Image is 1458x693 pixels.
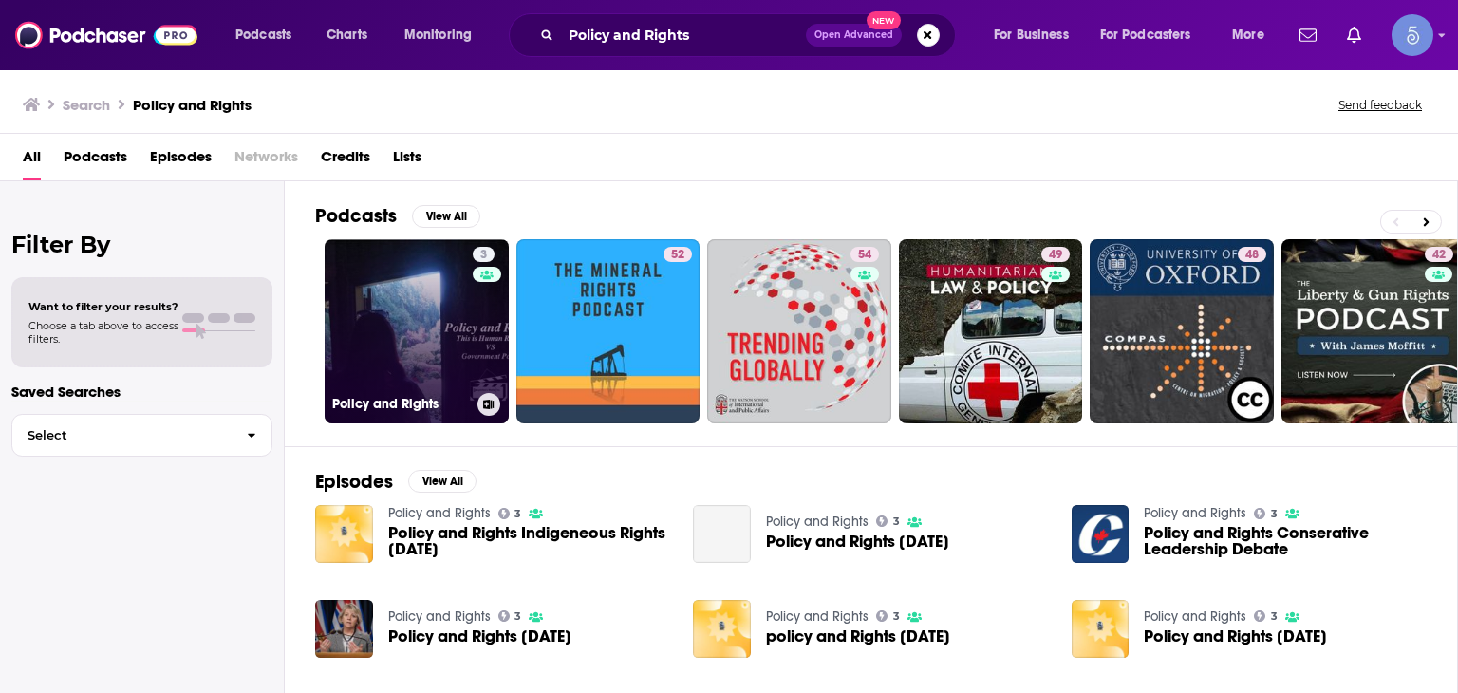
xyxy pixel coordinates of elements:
[234,141,298,180] span: Networks
[15,17,197,53] img: Podchaser - Follow, Share and Rate Podcasts
[693,505,751,563] a: Policy and Rights May 9
[64,141,127,180] a: Podcasts
[766,534,949,550] span: Policy and Rights [DATE]
[858,246,871,265] span: 54
[1088,20,1219,50] button: open menu
[473,247,495,262] a: 3
[766,628,950,645] span: policy and Rights [DATE]
[850,247,879,262] a: 54
[867,11,901,29] span: New
[1041,247,1070,262] a: 49
[315,470,393,494] h2: Episodes
[498,610,522,622] a: 3
[1144,628,1327,645] a: Policy and Rights March 6 2021
[388,525,671,557] a: Policy and Rights Indigeneous Rights July 9 2021
[693,600,751,658] a: policy and Rights May 9 2021
[315,470,477,494] a: EpisodesView All
[1254,508,1278,519] a: 3
[514,510,521,518] span: 3
[1144,609,1246,625] a: Policy and Rights
[1271,510,1278,518] span: 3
[315,204,480,228] a: PodcastsView All
[388,609,491,625] a: Policy and Rights
[1392,14,1433,56] button: Show profile menu
[1425,247,1453,262] a: 42
[1333,97,1428,113] button: Send feedback
[28,300,178,313] span: Want to filter your results?
[404,22,472,48] span: Monitoring
[766,534,949,550] a: Policy and Rights May 9
[899,239,1083,423] a: 49
[876,610,900,622] a: 3
[315,600,373,658] img: Policy and Rights January 13 2021
[1271,612,1278,621] span: 3
[514,612,521,621] span: 3
[1245,246,1259,265] span: 48
[315,204,397,228] h2: Podcasts
[766,609,869,625] a: Policy and Rights
[1219,20,1288,50] button: open menu
[814,30,893,40] span: Open Advanced
[893,517,900,526] span: 3
[11,383,272,401] p: Saved Searches
[388,525,671,557] span: Policy and Rights Indigeneous Rights [DATE]
[876,515,900,527] a: 3
[981,20,1093,50] button: open menu
[393,141,421,180] a: Lists
[388,505,491,521] a: Policy and Rights
[412,205,480,228] button: View All
[893,612,900,621] span: 3
[388,628,571,645] span: Policy and Rights [DATE]
[994,22,1069,48] span: For Business
[325,239,509,423] a: 3Policy and Rights
[327,22,367,48] span: Charts
[707,239,891,423] a: 54
[766,628,950,645] a: policy and Rights May 9 2021
[480,246,487,265] span: 3
[1238,247,1266,262] a: 48
[806,24,902,47] button: Open AdvancedNew
[11,231,272,258] h2: Filter By
[1232,22,1264,48] span: More
[11,414,272,457] button: Select
[1049,246,1062,265] span: 49
[321,141,370,180] a: Credits
[561,20,806,50] input: Search podcasts, credits, & more...
[1292,19,1324,51] a: Show notifications dropdown
[1144,628,1327,645] span: Policy and Rights [DATE]
[766,514,869,530] a: Policy and Rights
[315,505,373,563] img: Policy and Rights Indigeneous Rights July 9 2021
[1144,505,1246,521] a: Policy and Rights
[1072,505,1130,563] img: Policy and Rights Conserative Leadership Debate
[1144,525,1427,557] a: Policy and Rights Conserative Leadership Debate
[388,628,571,645] a: Policy and Rights January 13 2021
[391,20,496,50] button: open menu
[1339,19,1369,51] a: Show notifications dropdown
[133,96,252,114] h3: Policy and Rights
[63,96,110,114] h3: Search
[1432,246,1446,265] span: 42
[12,429,232,441] span: Select
[516,239,701,423] a: 52
[1090,239,1274,423] a: 48
[671,246,684,265] span: 52
[1072,600,1130,658] img: Policy and Rights March 6 2021
[408,470,477,493] button: View All
[23,141,41,180] a: All
[527,13,974,57] div: Search podcasts, credits, & more...
[1392,14,1433,56] span: Logged in as Spiral5-G1
[150,141,212,180] a: Episodes
[314,20,379,50] a: Charts
[664,247,692,262] a: 52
